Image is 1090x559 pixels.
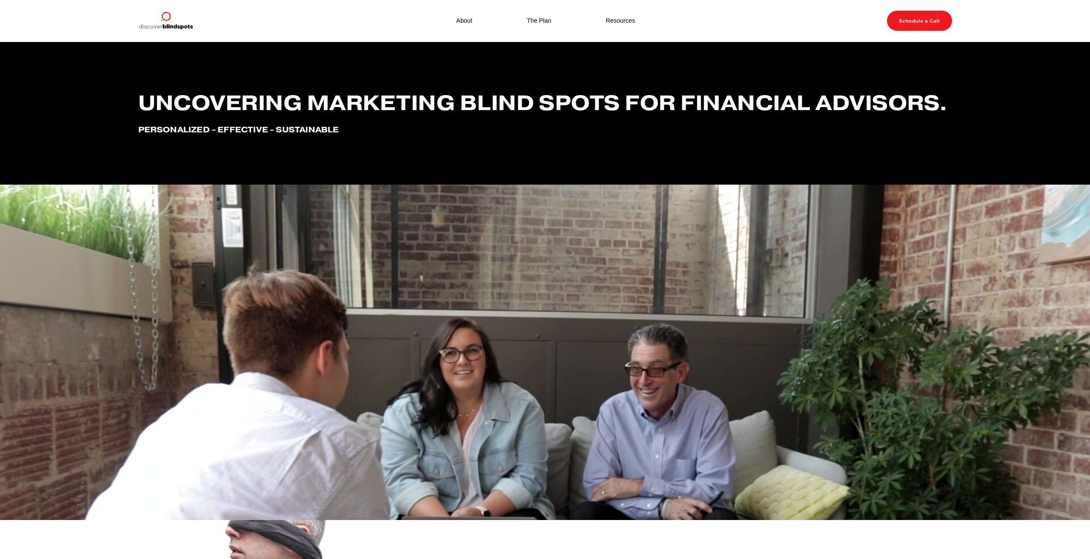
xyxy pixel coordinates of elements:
[527,15,551,27] a: The Plan
[887,11,952,31] a: Schedule a Call
[138,125,952,134] h4: Personalized - effective - Sustainable
[606,15,635,27] a: Resources
[456,15,472,27] a: About
[138,92,952,114] h1: Uncovering marketing blind spots for financial advisors.
[138,11,193,31] img: Discover Blind Spots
